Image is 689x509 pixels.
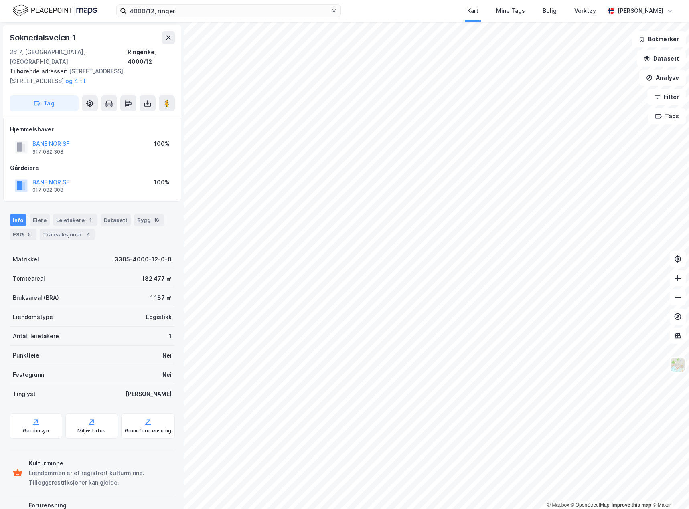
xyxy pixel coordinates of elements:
div: Eiendommen er et registrert kulturminne. Tilleggsrestriksjoner kan gjelde. [29,468,172,487]
iframe: Chat Widget [649,471,689,509]
div: Geoinnsyn [23,428,49,434]
span: Tilhørende adresser: [10,68,69,75]
div: Verktøy [574,6,596,16]
div: 2 [83,230,91,238]
button: Filter [647,89,686,105]
div: Tinglyst [13,389,36,399]
div: 16 [152,216,161,224]
img: Z [670,357,685,372]
div: Tomteareal [13,274,45,283]
div: 3305-4000-12-0-0 [114,254,172,264]
a: Improve this map [612,502,651,508]
button: Analyse [639,70,686,86]
div: Transaksjoner [40,229,95,240]
div: 1 [86,216,94,224]
button: Datasett [637,50,686,67]
div: Mine Tags [496,6,525,16]
div: Matrikkel [13,254,39,264]
div: 917 082 308 [32,187,63,193]
div: 100% [154,139,170,149]
button: Bokmerker [632,31,686,47]
div: Info [10,214,26,226]
div: Punktleie [13,351,39,360]
div: Leietakere [53,214,97,226]
div: Miljøstatus [77,428,105,434]
div: Nei [162,370,172,380]
div: 5 [25,230,33,238]
div: [PERSON_NAME] [126,389,172,399]
div: 100% [154,178,170,187]
div: Datasett [101,214,131,226]
a: Mapbox [547,502,569,508]
button: Tags [648,108,686,124]
div: Bolig [543,6,557,16]
div: ESG [10,229,36,240]
div: Logistikk [146,312,172,322]
div: Hjemmelshaver [10,125,174,134]
div: [STREET_ADDRESS], [STREET_ADDRESS] [10,67,168,86]
div: Kart [467,6,478,16]
div: Nei [162,351,172,360]
div: Eiendomstype [13,312,53,322]
div: 917 082 308 [32,149,63,155]
input: Søk på adresse, matrikkel, gårdeiere, leietakere eller personer [126,5,331,17]
div: Bruksareal (BRA) [13,293,59,303]
div: Ringerike, 4000/12 [128,47,175,67]
img: logo.f888ab2527a4732fd821a326f86c7f29.svg [13,4,97,18]
div: 1 [169,331,172,341]
div: Festegrunn [13,370,44,380]
div: Antall leietakere [13,331,59,341]
div: Grunnforurensning [125,428,171,434]
div: 3517, [GEOGRAPHIC_DATA], [GEOGRAPHIC_DATA] [10,47,128,67]
div: Bygg [134,214,164,226]
div: [PERSON_NAME] [618,6,663,16]
div: 1 187 ㎡ [150,293,172,303]
button: Tag [10,95,79,111]
a: OpenStreetMap [571,502,610,508]
div: Eiere [30,214,50,226]
div: Kulturminne [29,459,172,468]
div: Soknedalsveien 1 [10,31,77,44]
div: Gårdeiere [10,163,174,173]
div: 182 477 ㎡ [142,274,172,283]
